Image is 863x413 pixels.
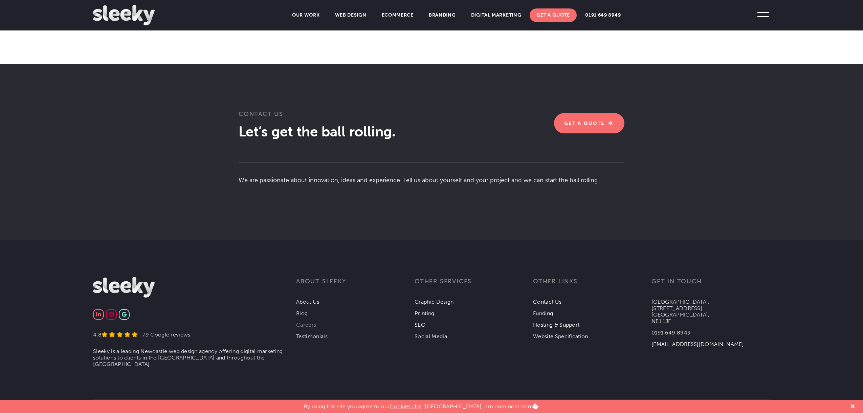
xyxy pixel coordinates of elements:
img: Instagram [109,312,113,317]
a: Digital Marketing [464,8,528,22]
a: SEO [415,322,425,328]
h3: About Sleeky [296,277,415,294]
h2: Let’s get the ball rolling [239,123,624,140]
a: Get A Quote [554,113,624,133]
h3: Get in touch [651,277,770,294]
img: Sleeky Web Design Newcastle [93,5,155,25]
a: 0191 649 8949 [651,329,691,336]
a: Our Work [285,8,327,22]
a: Web Design [328,8,373,22]
img: Google [122,312,127,317]
h3: Contact Us [239,110,624,123]
p: By using this site you agree to our . [GEOGRAPHIC_DATA], om nom nom nom [304,400,538,410]
a: 0191 649 8949 [578,8,627,22]
a: Cookies Use [390,403,422,410]
a: Social Media [415,333,447,340]
a: Testimonials [296,333,328,340]
a: Printing [415,310,435,317]
a: Get A Quote [530,8,577,22]
a: Blog [296,310,308,317]
a: Graphic Design [415,299,453,305]
img: Sleeky Web Design Newcastle [93,277,155,298]
span: . [392,124,396,139]
p: [GEOGRAPHIC_DATA], [STREET_ADDRESS] [GEOGRAPHIC_DATA], NE1 1JF [651,299,770,324]
a: Branding [422,8,463,22]
a: Website Specification [533,333,588,340]
a: Hosting & Support [533,322,579,328]
p: We are passionate about innovation, ideas and experience. Tell us about yourself and your project... [239,162,624,184]
img: Linkedin [96,312,101,317]
a: Funding [533,310,553,317]
a: About Us [296,299,319,305]
a: 4.8 79 Google reviews [93,331,191,338]
a: Careers [296,322,316,328]
li: Sleeky is a leading Newcastle web design agency offering digital marketing solutions to clients i... [93,348,296,367]
a: Ecommerce [375,8,420,22]
div: 79 Google reviews [138,331,190,338]
a: Contact Us [533,299,561,305]
h3: Other services [415,277,533,294]
h3: Other links [533,277,651,294]
a: [EMAIL_ADDRESS][DOMAIN_NAME] [651,341,744,347]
